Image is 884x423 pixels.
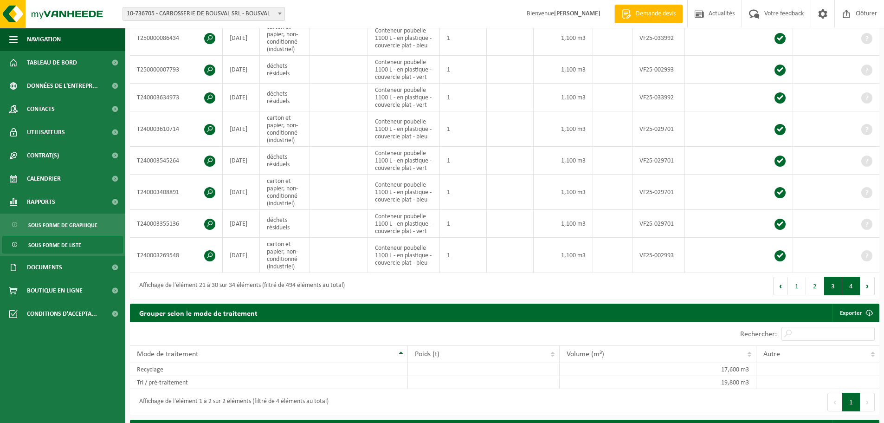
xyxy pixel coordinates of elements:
td: [DATE] [223,20,260,56]
span: Volume (m³) [567,351,604,358]
strong: [PERSON_NAME] [554,10,600,17]
td: carton et papier, non-conditionné (industriel) [260,111,310,147]
td: VF25-002993 [632,238,685,273]
div: Affichage de l'élément 1 à 2 sur 2 éléments (filtré de 4 éléments au total) [135,394,329,410]
button: 3 [824,277,842,295]
td: VF25-033992 [632,84,685,111]
span: Demande devis [633,9,678,19]
td: Conteneur poubelle 1100 L - en plastique - couvercle plat - bleu [368,20,439,56]
td: carton et papier, non-conditionné (industriel) [260,238,310,273]
td: déchets résiduels [260,210,310,238]
div: Affichage de l'élément 21 à 30 sur 34 éléments (filtré de 494 éléments au total) [135,278,345,294]
span: Sous forme de graphique [28,216,97,234]
span: Calendrier [27,167,61,190]
td: T240003408891 [130,175,223,210]
td: 1,100 m3 [534,84,593,111]
td: VF25-002993 [632,56,685,84]
td: 1 [440,111,487,147]
td: 1,100 m3 [534,238,593,273]
span: Tableau de bord [27,51,77,74]
span: Conditions d'accepta... [27,302,97,325]
td: Conteneur poubelle 1100 L - en plastique - couvercle plat - vert [368,210,439,238]
td: carton et papier, non-conditionné (industriel) [260,175,310,210]
h2: Grouper selon le mode de traitement [130,304,267,322]
span: Contrat(s) [27,144,59,167]
button: Previous [827,393,842,411]
span: Documents [27,256,62,279]
td: T240003610714 [130,111,223,147]
td: Tri / pré-traitement [130,376,408,389]
td: [DATE] [223,111,260,147]
td: 1 [440,175,487,210]
label: Rechercher: [740,331,777,338]
td: déchets résiduels [260,56,310,84]
td: 1,100 m3 [534,210,593,238]
td: 1 [440,147,487,175]
td: T250000086434 [130,20,223,56]
td: carton et papier, non-conditionné (industriel) [260,20,310,56]
td: Conteneur poubelle 1100 L - en plastique - couvercle plat - bleu [368,175,439,210]
td: 1 [440,20,487,56]
a: Demande devis [614,5,683,23]
span: Rapports [27,190,55,214]
span: 10-736705 - CARROSSERIE DE BOUSVAL SRL - BOUSVAL [123,7,285,21]
span: Boutique en ligne [27,279,83,302]
a: Sous forme de graphique [2,216,123,234]
td: Conteneur poubelle 1100 L - en plastique - couvercle plat - vert [368,147,439,175]
td: 17,600 m3 [560,363,756,376]
td: VF25-029701 [632,111,685,147]
td: T240003634973 [130,84,223,111]
td: [DATE] [223,84,260,111]
span: Navigation [27,28,61,51]
td: 1,100 m3 [534,111,593,147]
td: 1 [440,210,487,238]
td: Conteneur poubelle 1100 L - en plastique - couvercle plat - vert [368,56,439,84]
span: Autre [763,351,780,358]
td: [DATE] [223,56,260,84]
a: Sous forme de liste [2,236,123,254]
td: T250000007793 [130,56,223,84]
span: Mode de traitement [137,351,198,358]
td: 1,100 m3 [534,175,593,210]
button: 1 [842,393,860,411]
span: Utilisateurs [27,121,65,144]
td: VF25-029701 [632,210,685,238]
td: VF25-033992 [632,20,685,56]
button: 1 [788,277,806,295]
button: Previous [773,277,788,295]
td: 19,800 m3 [560,376,756,389]
td: Recyclage [130,363,408,376]
td: déchets résiduels [260,147,310,175]
td: VF25-029701 [632,147,685,175]
button: Next [860,277,875,295]
td: Conteneur poubelle 1100 L - en plastique - couvercle plat - vert [368,84,439,111]
td: T240003355136 [130,210,223,238]
span: Contacts [27,98,55,121]
td: Conteneur poubelle 1100 L - en plastique - couvercle plat - bleu [368,111,439,147]
td: [DATE] [223,147,260,175]
td: 1,100 m3 [534,20,593,56]
td: VF25-029701 [632,175,685,210]
td: 1 [440,84,487,111]
span: 10-736705 - CARROSSERIE DE BOUSVAL SRL - BOUSVAL [123,7,284,20]
button: Next [860,393,875,411]
span: Sous forme de liste [28,236,81,254]
a: Exporter [832,304,878,322]
span: Données de l'entrepr... [27,74,98,98]
td: 1 [440,56,487,84]
button: 2 [806,277,824,295]
td: T240003545264 [130,147,223,175]
td: [DATE] [223,238,260,273]
td: 1,100 m3 [534,147,593,175]
button: 4 [842,277,860,295]
span: Poids (t) [415,351,439,358]
td: [DATE] [223,175,260,210]
td: déchets résiduels [260,84,310,111]
td: [DATE] [223,210,260,238]
td: 1 [440,238,487,273]
td: Conteneur poubelle 1100 L - en plastique - couvercle plat - bleu [368,238,439,273]
td: T240003269548 [130,238,223,273]
td: 1,100 m3 [534,56,593,84]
